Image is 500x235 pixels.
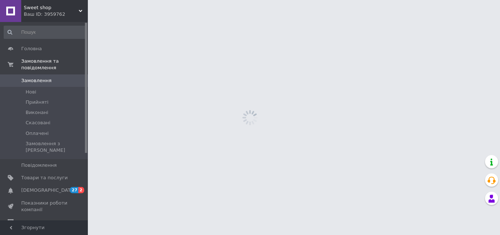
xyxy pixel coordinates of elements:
span: Відгуки [21,219,40,225]
input: Пошук [4,26,86,39]
span: Прийняті [26,99,48,106]
span: 27 [70,187,78,193]
span: Sweet shop [24,4,79,11]
span: Замовлення та повідомлення [21,58,88,71]
span: Нові [26,89,36,95]
div: Ваш ID: 3959762 [24,11,88,18]
span: [DEMOGRAPHIC_DATA] [21,187,75,194]
span: 2 [78,187,84,193]
span: Товари та послуги [21,175,68,181]
span: Головна [21,45,42,52]
span: Оплачені [26,130,49,137]
span: Скасовані [26,120,51,126]
span: Повідомлення [21,162,57,169]
span: Показники роботи компанії [21,200,68,213]
span: Замовлення з [PERSON_NAME] [26,140,86,154]
span: Виконані [26,109,48,116]
span: Замовлення [21,77,52,84]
